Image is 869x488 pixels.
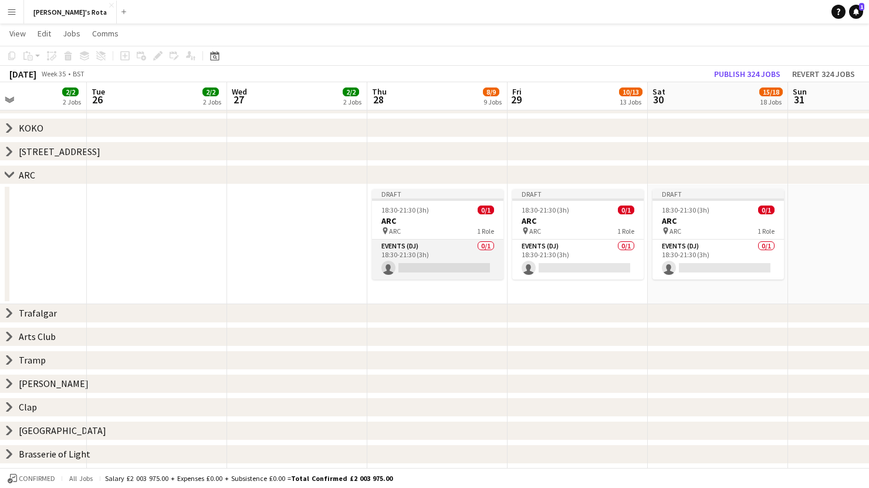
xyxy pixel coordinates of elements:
span: 0/1 [478,206,494,214]
div: Brasserie of Light [19,448,90,460]
span: 31 [791,93,807,106]
span: Thu [372,86,387,97]
a: View [5,26,31,41]
div: Draft [372,189,503,198]
div: 13 Jobs [620,97,642,106]
span: Confirmed [19,474,55,483]
div: Arts Club [19,331,56,342]
span: 29 [510,93,522,106]
div: Draft [652,189,784,198]
div: 9 Jobs [483,97,502,106]
div: KOKO [19,122,43,134]
div: Salary £2 003 975.00 + Expenses £0.00 + Subsistence £0.00 = [105,474,393,483]
span: View [9,28,26,39]
button: Publish 324 jobs [709,66,785,82]
div: 18 Jobs [760,97,782,106]
span: Jobs [63,28,80,39]
app-job-card: Draft18:30-21:30 (3h)0/1ARC ARC1 RoleEvents (DJ)0/118:30-21:30 (3h) [652,189,784,280]
div: [DATE] [9,68,36,80]
span: Week 35 [39,69,68,78]
button: Revert 324 jobs [787,66,860,82]
span: 28 [370,93,387,106]
a: Comms [87,26,123,41]
span: 8/9 [483,87,499,96]
div: Trafalgar [19,307,57,319]
div: Draft [512,189,644,198]
span: Sat [652,86,665,97]
div: [STREET_ADDRESS] [19,146,100,157]
span: 10/13 [619,87,643,96]
span: 2/2 [202,87,219,96]
div: 2 Jobs [343,97,361,106]
a: Edit [33,26,56,41]
span: Fri [512,86,522,97]
button: Confirmed [6,472,57,485]
span: 15/18 [759,87,783,96]
div: [GEOGRAPHIC_DATA] [19,425,106,436]
div: Tramp [19,354,46,366]
app-job-card: Draft18:30-21:30 (3h)0/1ARC ARC1 RoleEvents (DJ)0/118:30-21:30 (3h) [372,189,503,280]
app-card-role: Events (DJ)0/118:30-21:30 (3h) [372,240,503,280]
span: 1 Role [617,227,634,235]
span: 18:30-21:30 (3h) [522,206,569,214]
span: Edit [38,28,51,39]
span: Tue [92,86,105,97]
span: 2/2 [343,87,359,96]
span: 27 [230,93,247,106]
span: 18:30-21:30 (3h) [381,206,429,214]
a: Jobs [58,26,85,41]
app-job-card: Draft18:30-21:30 (3h)0/1ARC ARC1 RoleEvents (DJ)0/118:30-21:30 (3h) [512,189,644,280]
span: All jobs [67,474,95,483]
div: BST [73,69,84,78]
span: 30 [651,93,665,106]
app-card-role: Events (DJ)0/118:30-21:30 (3h) [512,240,644,280]
div: ARC [19,169,35,181]
button: [PERSON_NAME]'s Rota [24,1,117,23]
span: ARC [669,227,681,235]
h3: ARC [372,216,503,226]
div: Clap [19,401,37,413]
span: 0/1 [758,206,775,214]
h3: ARC [652,216,784,226]
div: 2 Jobs [63,97,81,106]
span: 18:30-21:30 (3h) [662,206,709,214]
span: Wed [232,86,247,97]
span: ARC [389,227,401,235]
span: 26 [90,93,105,106]
span: 0/1 [618,206,634,214]
span: Sun [793,86,807,97]
app-card-role: Events (DJ)0/118:30-21:30 (3h) [652,240,784,280]
span: Total Confirmed £2 003 975.00 [291,474,393,483]
span: 1 Role [477,227,494,235]
span: 2/2 [62,87,79,96]
div: 2 Jobs [203,97,221,106]
a: 1 [849,5,863,19]
span: Comms [92,28,119,39]
span: ARC [529,227,541,235]
h3: ARC [512,216,644,226]
div: [PERSON_NAME] [19,378,89,389]
span: 1 [859,3,864,11]
span: 1 Role [758,227,775,235]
